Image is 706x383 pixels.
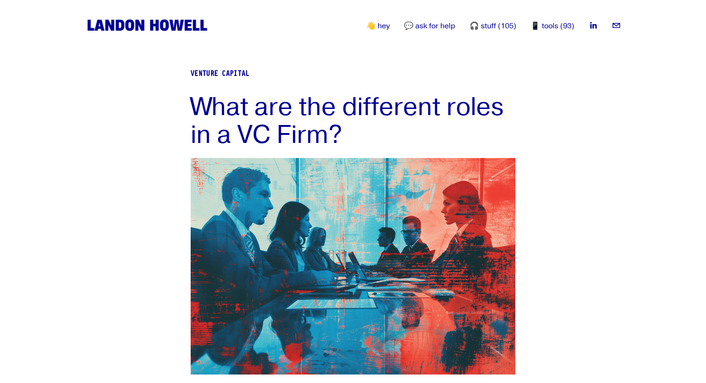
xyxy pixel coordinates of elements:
[404,20,455,32] a: 💬 ask for help
[612,21,621,30] a: landon.howell@gmail.com
[530,20,574,32] a: 📱 tools (93)
[191,69,250,77] a: Venture Capital
[470,20,516,32] a: 🎧 stuff (105)
[191,93,515,149] h1: What are the different roles in a VC Firm?
[85,17,210,33] img: Landon Howell
[588,21,598,30] a: LinkedIn
[366,20,390,32] a: 👋 hey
